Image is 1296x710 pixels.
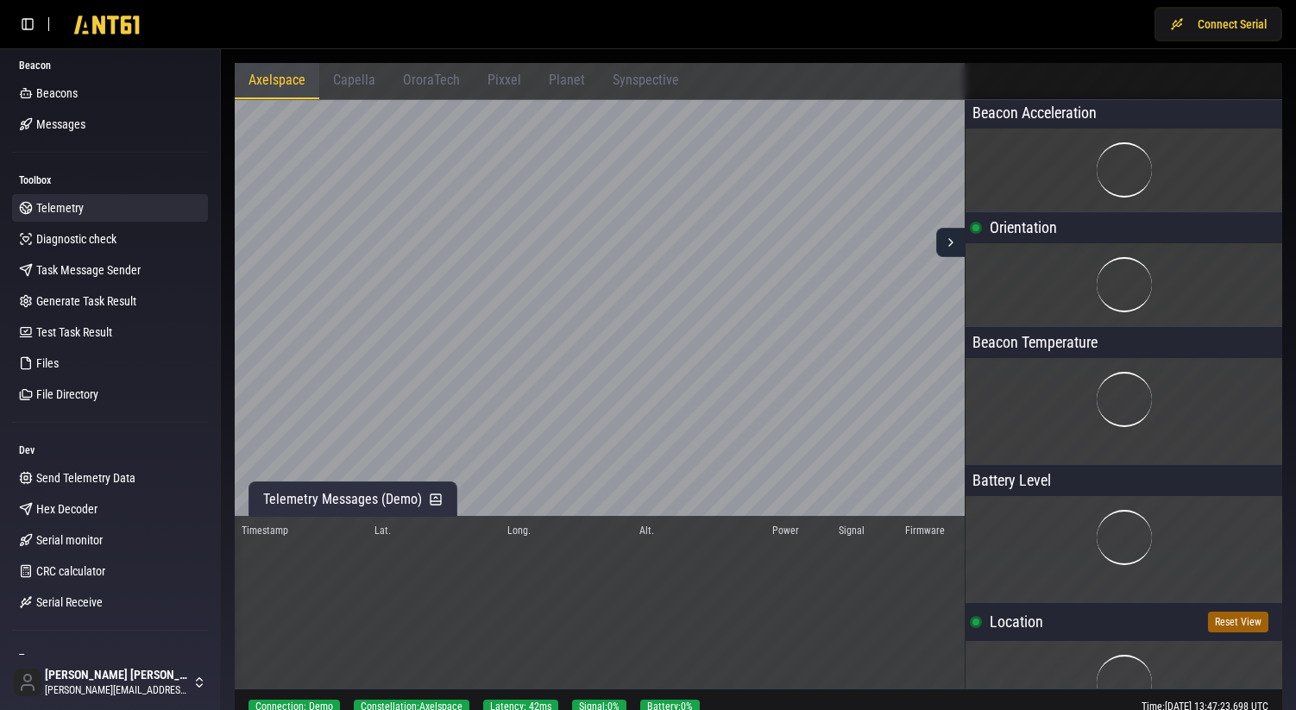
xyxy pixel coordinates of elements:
[12,318,208,346] a: Test Task Result
[36,292,136,310] span: Generate Task Result
[368,517,500,544] th: Lat.
[12,79,208,107] a: Beacons
[36,531,103,549] span: Serial monitor
[12,167,208,194] div: Toolbox
[990,218,1057,236] span: Orientation
[45,668,189,683] span: [PERSON_NAME] [PERSON_NAME]
[36,116,85,133] span: Messages
[12,557,208,585] a: CRC calculator
[249,72,305,88] span: Axelspace
[500,517,633,544] th: Long.
[12,495,208,523] a: Hex Decoder
[966,327,1282,358] p: Beacon Temperature
[12,464,208,492] a: Send Telemetry Data
[12,287,208,315] a: Generate Task Result
[832,517,898,544] th: Signal
[36,469,135,487] span: Send Telemetry Data
[12,526,208,554] a: Serial monitor
[36,594,103,611] span: Serial Receive
[36,230,116,248] span: Diagnostic check
[12,349,208,377] a: Files
[36,199,84,217] span: Telemetry
[12,110,208,138] a: Messages
[12,644,208,672] div: Team
[966,465,1282,496] p: Battery Level
[632,517,765,544] th: Alt.
[549,72,585,88] span: Planet
[235,517,368,544] th: Timestamp
[36,261,141,279] span: Task Message Sender
[488,72,521,88] span: Pixxel
[263,489,422,510] span: Telemetry Messages (Demo)
[45,683,189,697] span: [PERSON_NAME][EMAIL_ADDRESS][DOMAIN_NAME]
[36,355,59,372] span: Files
[12,437,208,464] div: Dev
[12,225,208,253] a: Diagnostic check
[12,256,208,284] a: Task Message Sender
[36,324,112,341] span: Test Task Result
[12,52,208,79] div: Beacon
[613,72,679,88] span: Synspective
[990,613,1043,631] span: Location
[36,562,105,580] span: CRC calculator
[36,85,78,102] span: Beacons
[12,380,208,408] a: File Directory
[966,97,1282,129] div: Beacon Acceleration
[12,588,208,616] a: Serial Receive
[12,194,208,222] a: Telemetry
[249,481,457,517] button: Telemetry Messages (Demo)
[1154,7,1282,41] button: Connect Serial
[36,500,98,518] span: Hex Decoder
[403,72,460,88] span: OroraTech
[333,72,375,88] span: Capella
[36,386,98,403] span: File Directory
[898,517,965,544] th: Firmware
[765,517,832,544] th: Power
[7,662,213,703] button: [PERSON_NAME] [PERSON_NAME][PERSON_NAME][EMAIL_ADDRESS][DOMAIN_NAME]
[1208,612,1268,632] button: Reset View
